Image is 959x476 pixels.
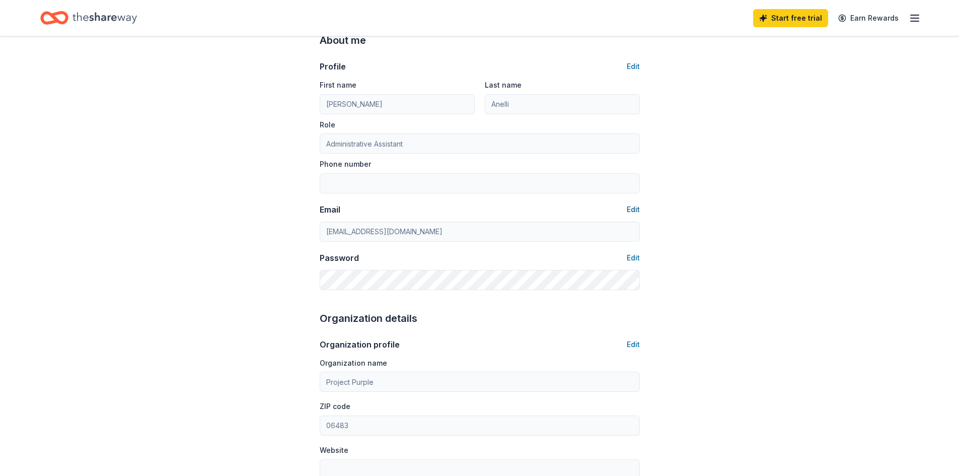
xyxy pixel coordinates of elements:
[320,80,356,90] label: First name
[832,9,905,27] a: Earn Rewards
[320,445,348,455] label: Website
[320,310,640,326] div: Organization details
[627,252,640,264] button: Edit
[320,358,387,368] label: Organization name
[753,9,828,27] a: Start free trial
[320,338,400,351] div: Organization profile
[320,252,359,264] div: Password
[320,401,350,412] label: ZIP code
[320,120,335,130] label: Role
[320,203,340,216] div: Email
[627,60,640,73] button: Edit
[320,416,640,436] input: 12345 (U.S. only)
[485,80,522,90] label: Last name
[320,60,346,73] div: Profile
[320,32,640,48] div: About me
[627,203,640,216] button: Edit
[320,159,371,169] label: Phone number
[627,338,640,351] button: Edit
[40,6,137,30] a: Home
